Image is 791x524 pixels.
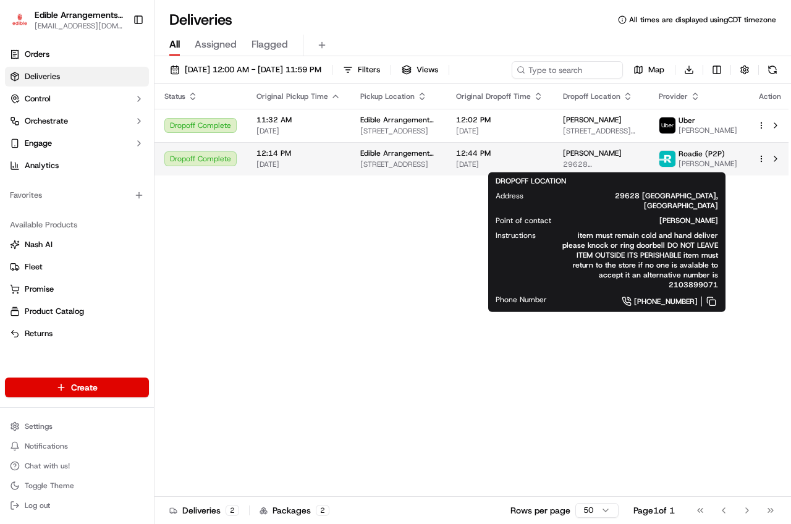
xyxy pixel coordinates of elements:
h1: Deliveries [169,10,232,30]
button: Filters [337,61,386,78]
span: Settings [25,421,53,431]
div: Deliveries [169,504,239,517]
div: Favorites [5,185,149,205]
span: 11:32 AM [256,115,341,125]
span: Engage [25,138,52,149]
span: Notifications [25,441,68,451]
span: Orders [25,49,49,60]
a: Deliveries [5,67,149,87]
button: [EMAIL_ADDRESS][DOMAIN_NAME] [35,21,123,31]
button: Chat with us! [5,457,149,475]
img: 1736555255976-a54dd68f-1ca7-489b-9aae-adbdc363a1c4 [12,118,35,140]
span: Map [648,64,664,75]
div: Page 1 of 1 [633,504,675,517]
span: [DATE] [456,159,543,169]
span: Pickup Location [360,91,415,101]
div: Available Products [5,215,149,235]
a: Powered byPylon [87,209,150,219]
span: Phone Number [496,295,547,305]
div: Start new chat [42,118,203,130]
button: Toggle Theme [5,477,149,494]
div: Action [757,91,783,101]
a: Orders [5,44,149,64]
button: Promise [5,279,149,299]
span: Uber [679,116,695,125]
span: Edible Arrangements - [GEOGRAPHIC_DATA], [GEOGRAPHIC_DATA] [360,148,436,158]
span: Views [417,64,438,75]
div: 📗 [12,180,22,190]
span: Analytics [25,160,59,171]
span: Original Pickup Time [256,91,328,101]
span: DROPOFF LOCATION [496,176,566,186]
span: [PERSON_NAME] [679,159,737,169]
span: Orchestrate [25,116,68,127]
button: Map [628,61,670,78]
span: item must remain cold and hand deliver please knock or ring doorbell DO NOT LEAVE ITEM OUTSIDE IT... [556,230,718,290]
span: Promise [25,284,54,295]
a: Fleet [10,261,144,273]
button: Returns [5,324,149,344]
button: Product Catalog [5,302,149,321]
button: Create [5,378,149,397]
span: [DATE] [256,159,341,169]
span: 12:14 PM [256,148,341,158]
img: uber-new-logo.jpeg [659,117,675,133]
span: Deliveries [25,71,60,82]
span: Instructions [496,230,536,240]
button: Fleet [5,257,149,277]
button: Notifications [5,437,149,455]
button: Edible Arrangements - San Antonio, TXEdible Arrangements - [GEOGRAPHIC_DATA], [GEOGRAPHIC_DATA][E... [5,5,128,35]
span: Assigned [195,37,237,52]
a: Promise [10,284,144,295]
span: Original Dropoff Time [456,91,531,101]
span: All [169,37,180,52]
a: Nash AI [10,239,144,250]
span: [DATE] [456,126,543,136]
span: [PERSON_NAME] [563,148,622,158]
span: Returns [25,328,53,339]
span: 12:02 PM [456,115,543,125]
span: API Documentation [117,179,198,192]
button: Log out [5,497,149,514]
span: [PHONE_NUMBER] [634,297,698,306]
img: Edible Arrangements - San Antonio, TX [10,11,30,29]
div: 💻 [104,180,114,190]
a: Returns [10,328,144,339]
span: Address [496,191,523,201]
span: Fleet [25,261,43,273]
span: [PERSON_NAME] [679,125,737,135]
input: Got a question? Start typing here... [32,80,222,93]
span: 29628 [GEOGRAPHIC_DATA], [GEOGRAPHIC_DATA] [563,159,639,169]
span: Product Catalog [25,306,84,317]
span: Flagged [252,37,288,52]
img: roadie-logo-v2.jpg [659,151,675,167]
span: [DATE] [256,126,341,136]
span: [STREET_ADDRESS] [360,159,436,169]
span: Edible Arrangements - [GEOGRAPHIC_DATA], [GEOGRAPHIC_DATA] [35,9,123,21]
span: Log out [25,501,50,510]
button: Views [396,61,444,78]
div: Packages [260,504,329,517]
p: Welcome 👋 [12,49,225,69]
span: Point of contact [496,216,551,226]
a: [PHONE_NUMBER] [567,295,718,308]
span: [STREET_ADDRESS][PERSON_NAME][PERSON_NAME] [563,126,639,136]
span: Provider [659,91,688,101]
span: Status [164,91,185,101]
span: Control [25,93,51,104]
a: 💻API Documentation [99,174,203,196]
span: Edible Arrangements - [GEOGRAPHIC_DATA], [GEOGRAPHIC_DATA] [360,115,436,125]
span: All times are displayed using CDT timezone [629,15,776,25]
span: [DATE] 12:00 AM - [DATE] 11:59 PM [185,64,321,75]
button: Start new chat [210,122,225,137]
span: 12:44 PM [456,148,543,158]
div: 2 [226,505,239,516]
span: [PERSON_NAME] [571,216,718,226]
span: Chat with us! [25,461,70,471]
p: Rows per page [510,504,570,517]
button: Engage [5,133,149,153]
img: Nash [12,12,37,37]
button: [DATE] 12:00 AM - [DATE] 11:59 PM [164,61,327,78]
span: [PERSON_NAME] [563,115,622,125]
